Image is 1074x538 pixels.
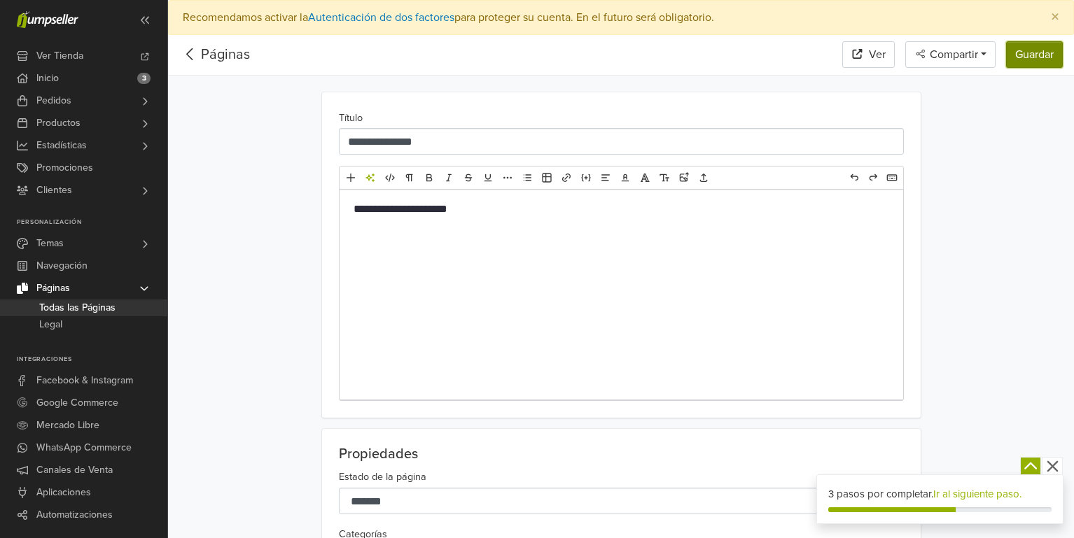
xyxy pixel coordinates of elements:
[1051,7,1059,27] span: ×
[36,369,133,392] span: Facebook & Instagram
[905,41,996,68] button: Compartir
[479,169,497,187] a: Subrayado
[597,169,615,187] a: Alineación
[36,179,72,201] span: Clientes
[339,111,363,126] label: Título
[927,48,978,62] span: Compartir
[577,169,595,187] a: Incrustar
[845,169,863,187] a: Deshacer
[36,392,118,414] span: Google Commerce
[655,169,674,187] a: Tamaño de fuente
[381,169,399,187] a: HTML
[36,437,132,459] span: WhatsApp Commerce
[538,169,556,187] a: Tabla
[36,504,113,526] span: Automatizaciones
[842,41,895,68] a: Ver
[933,488,1021,500] a: Ir al siguiente paso.
[361,169,379,187] a: Herramientas de IA
[36,112,81,134] span: Productos
[36,459,113,481] span: Canales de Venta
[616,169,634,187] a: Color del texto
[1037,1,1073,34] button: Close
[36,481,91,504] span: Aplicaciones
[557,169,576,187] a: Enlace
[39,316,62,333] span: Legal
[459,169,477,187] a: Eliminado
[36,67,59,90] span: Inicio
[675,169,693,187] a: Subir imágenes
[518,169,536,187] a: Lista
[420,169,438,187] a: Negrita
[308,10,454,24] a: Autenticación de dos factores
[695,169,713,187] a: Subir archivos
[828,486,1052,502] div: 3 pasos por completar.
[400,169,419,187] a: Formato
[36,414,99,437] span: Mercado Libre
[342,169,360,187] a: Añadir
[17,355,167,364] p: Integraciones
[864,169,882,187] a: Rehacer
[39,299,116,316] span: Todas las Páginas
[36,232,64,255] span: Temas
[636,169,654,187] a: Fuente
[201,46,250,63] a: Páginas
[869,46,886,63] span: Ver
[137,73,151,84] span: 3
[36,277,70,299] span: Páginas
[36,45,83,67] span: Ver Tienda
[440,169,458,187] a: Cursiva
[883,169,901,187] a: Atajos
[36,157,93,179] span: Promociones
[36,255,88,277] span: Navegación
[36,134,87,157] span: Estadísticas
[17,218,167,227] p: Personalización
[1006,41,1063,68] button: Guardar
[339,446,904,462] h2: Propiedades
[36,90,71,112] span: Pedidos
[339,469,426,485] label: Estado de la página
[498,169,517,187] a: Más formato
